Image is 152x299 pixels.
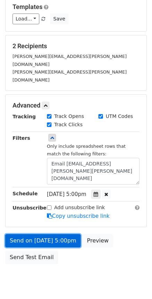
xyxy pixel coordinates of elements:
small: [PERSON_NAME][EMAIL_ADDRESS][PERSON_NAME][DOMAIN_NAME] [13,69,127,83]
a: Preview [82,234,113,247]
strong: Unsubscribe [13,205,47,211]
h5: Advanced [13,102,139,109]
label: UTM Codes [106,113,133,120]
strong: Tracking [13,114,36,119]
label: Track Clicks [54,121,83,128]
strong: Filters [13,135,30,141]
span: [DATE] 5:00pm [47,191,86,197]
label: Add unsubscribe link [54,204,105,211]
button: Save [50,14,68,24]
iframe: Chat Widget [117,266,152,299]
a: Copy unsubscribe link [47,213,110,219]
a: Send Test Email [5,251,58,264]
a: Send on [DATE] 5:00pm [5,234,81,247]
a: Load... [13,14,39,24]
a: Templates [13,3,42,10]
strong: Schedule [13,191,38,196]
label: Track Opens [54,113,84,120]
h5: 2 Recipients [13,42,139,50]
small: Only include spreadsheet rows that match the following filters: [47,144,126,157]
small: [PERSON_NAME][EMAIL_ADDRESS][PERSON_NAME][DOMAIN_NAME] [13,54,127,67]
